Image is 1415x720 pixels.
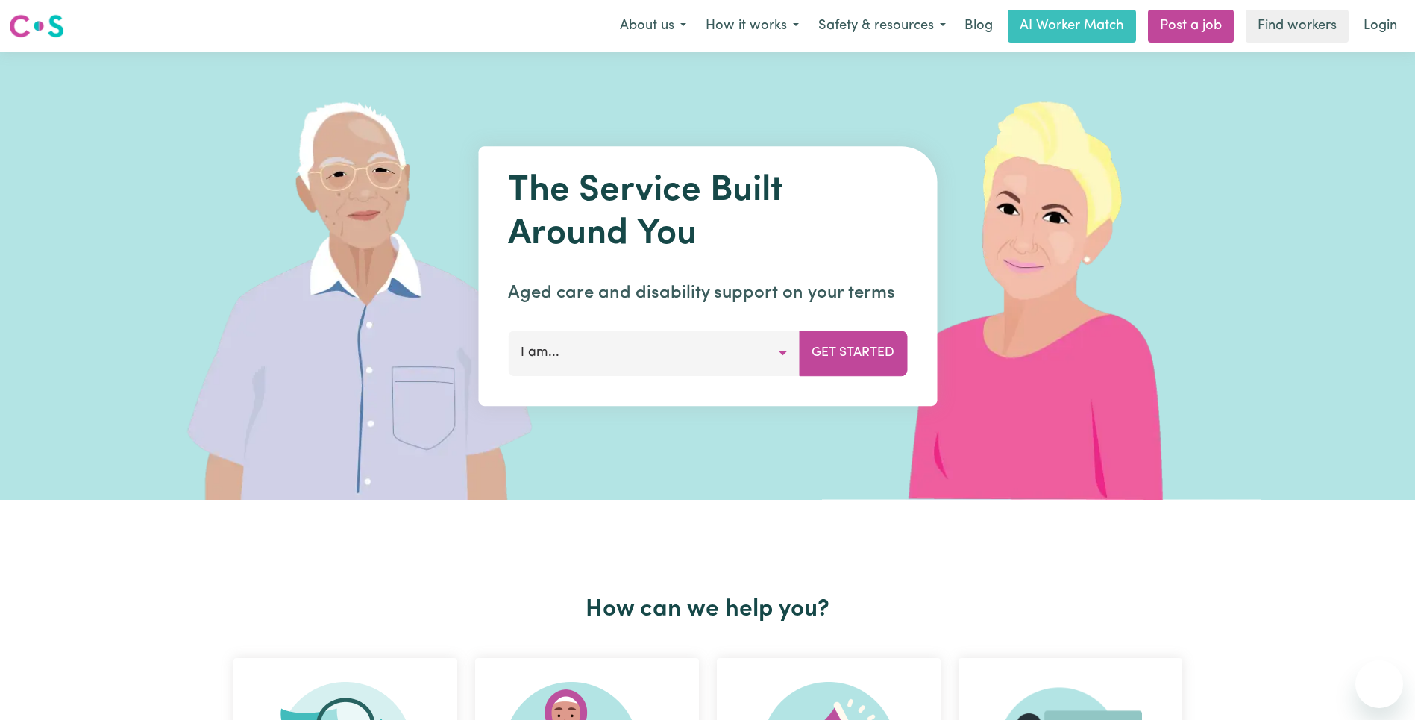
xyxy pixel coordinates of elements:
[1355,10,1406,43] a: Login
[1148,10,1234,43] a: Post a job
[1355,660,1403,708] iframe: Button to launch messaging window
[809,10,956,42] button: Safety & resources
[610,10,696,42] button: About us
[508,170,907,256] h1: The Service Built Around You
[9,9,64,43] a: Careseekers logo
[508,331,800,375] button: I am...
[508,280,907,307] p: Aged care and disability support on your terms
[956,10,1002,43] a: Blog
[225,595,1191,624] h2: How can we help you?
[1246,10,1349,43] a: Find workers
[9,13,64,40] img: Careseekers logo
[1008,10,1136,43] a: AI Worker Match
[799,331,907,375] button: Get Started
[696,10,809,42] button: How it works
